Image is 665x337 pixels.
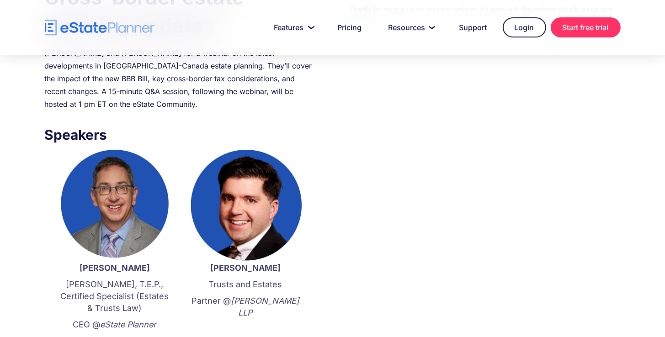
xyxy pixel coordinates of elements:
[231,296,299,317] em: [PERSON_NAME] LLP
[210,263,281,273] strong: [PERSON_NAME]
[551,17,621,37] a: Start free trial
[378,18,444,37] a: Resources
[45,47,315,111] div: [PERSON_NAME] and [PERSON_NAME] for a webinar on the latest developments in [GEOGRAPHIC_DATA]-Can...
[189,279,302,290] p: Trusts and Estates
[189,295,302,319] p: Partner @
[503,17,546,37] a: Login
[59,319,171,331] p: CEO @
[45,20,154,36] a: home
[448,18,498,37] a: Support
[59,279,171,314] p: [PERSON_NAME], T.E.P., Certified Specialist (Estates & Trusts Law)
[100,320,156,329] em: eState Planner
[263,18,322,37] a: Features
[80,263,150,273] strong: [PERSON_NAME]
[327,18,373,37] a: Pricing
[45,124,315,145] h3: Speakers
[189,323,302,335] p: ‍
